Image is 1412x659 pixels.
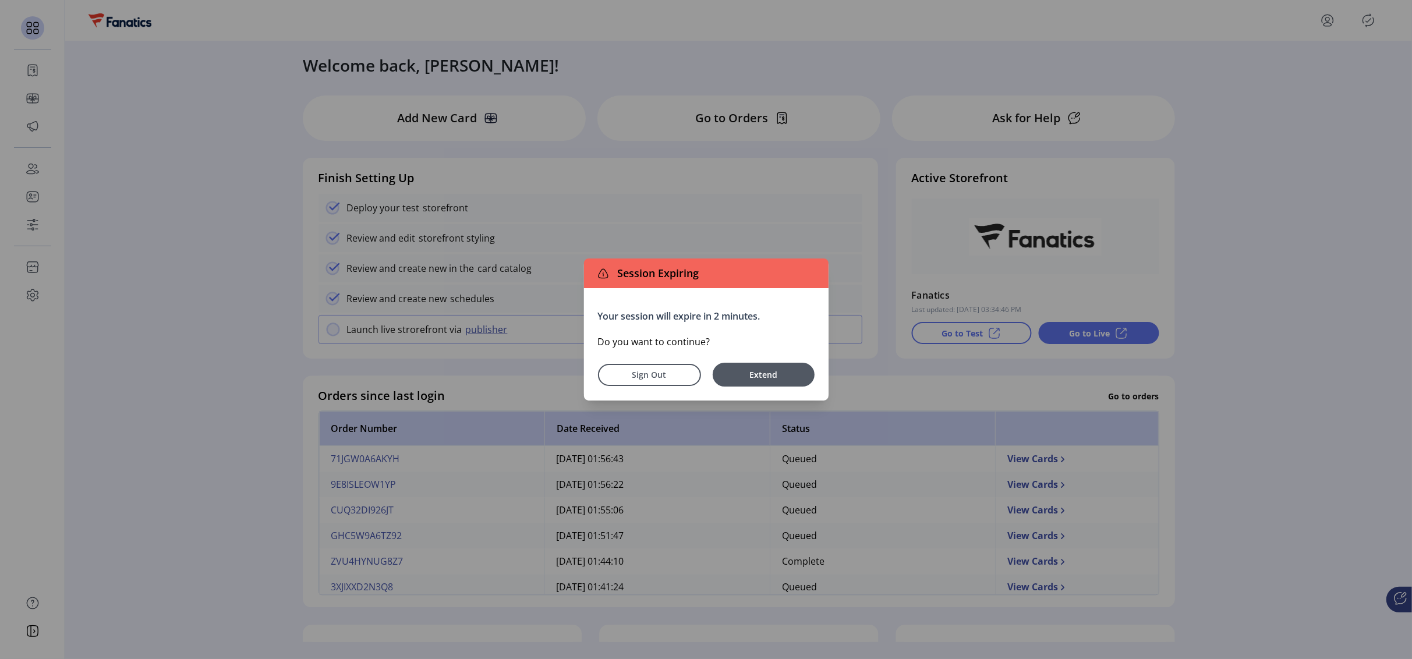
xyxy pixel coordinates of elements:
[598,335,815,349] p: Do you want to continue?
[613,369,686,381] span: Sign Out
[713,363,815,387] button: Extend
[719,369,809,381] span: Extend
[613,265,699,281] span: Session Expiring
[598,364,701,386] button: Sign Out
[598,309,815,323] p: Your session will expire in 2 minutes.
